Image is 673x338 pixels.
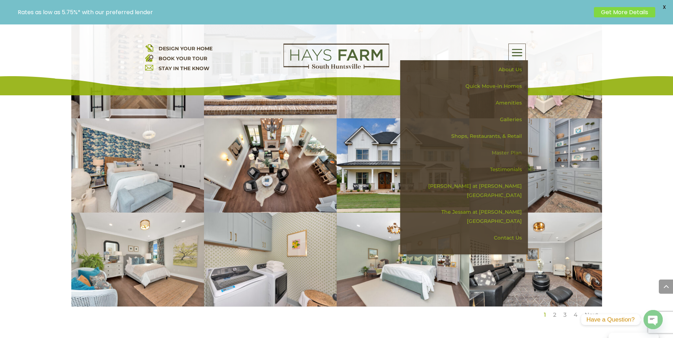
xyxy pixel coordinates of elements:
img: hays farm homes [337,118,469,213]
img: 2106-Forest-Gate-79-400x284.jpg [204,118,337,213]
a: BOOK YOUR TOUR [159,55,207,62]
a: Next [585,311,598,318]
img: 2106-Forest-Gate-73-400x284.jpg [204,213,337,307]
a: Contact Us [405,230,528,246]
img: 2106-Forest-Gate-52-400x284.jpg [469,118,602,213]
p: Rates as low as 5.75%* with our preferred lender [18,9,590,16]
a: STAY IN THE KNOW [159,65,209,72]
a: The Jessam at [PERSON_NAME][GEOGRAPHIC_DATA] [405,204,528,230]
img: 2106-Forest-Gate-81-400x284.jpg [71,118,204,213]
span: X [659,2,669,12]
a: Get More Details [594,7,655,17]
img: 2106-Forest-Gate-69-400x284.jpg [469,213,602,307]
a: About Us [405,61,528,78]
a: Master Plan [405,145,528,161]
a: Testimonials [405,161,528,178]
img: book your home tour [145,53,153,62]
a: 3 [563,311,567,318]
a: DESIGN YOUR HOME [159,45,213,52]
a: hays farm homes huntsville development [283,64,389,71]
a: 4 [574,311,578,318]
a: Galleries [405,111,528,128]
img: Logo [283,44,389,69]
img: 2106-Forest-Gate-74-400x284.jpg [71,213,204,307]
a: Shops, Restaurants, & Retail [405,128,528,145]
a: 2 [553,311,556,318]
a: 1 [544,311,546,318]
a: Amenities [405,95,528,111]
a: [PERSON_NAME] at [PERSON_NAME][GEOGRAPHIC_DATA] [405,178,528,204]
img: 2106-Forest-Gate-70-400x284.jpg [337,213,469,307]
img: design your home [145,44,153,52]
a: Quick Move-in Homes [405,78,528,95]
